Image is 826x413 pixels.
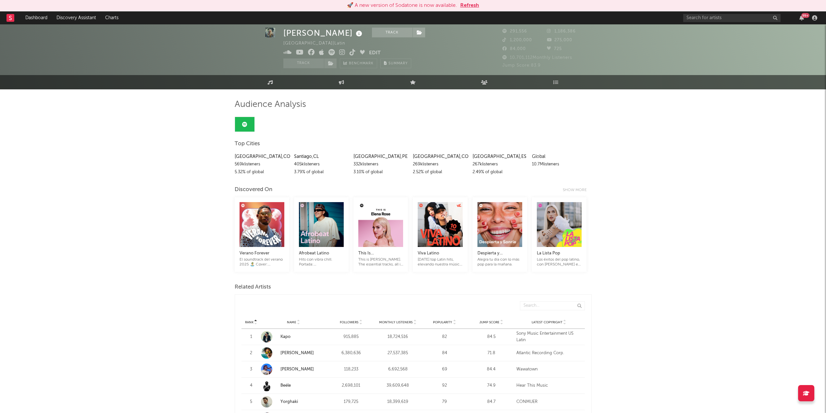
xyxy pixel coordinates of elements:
div: 2.52 % of global [413,168,467,176]
div: 18,399,619 [376,399,420,405]
div: 267k listeners [473,161,527,168]
span: 1,200,000 [502,38,532,42]
div: 99 + [801,13,809,18]
div: 71.8 [470,350,513,356]
input: Search for artists [683,14,781,22]
div: 79 [423,399,466,405]
span: Benchmark [349,60,374,68]
div: Despierta y [PERSON_NAME] [477,250,522,257]
div: Los éxitos del pop latino, con [PERSON_NAME] en portada. [537,257,582,267]
a: Discovery Assistant [52,11,101,24]
div: 1 [245,334,258,340]
a: Viva Latino[DATE] top Latin hits, elevando nuestra música. Cover: [PERSON_NAME], Katteyes [418,243,462,267]
div: Viva Latino [418,250,462,257]
div: Show more [563,186,592,194]
div: [GEOGRAPHIC_DATA] , CO [413,153,467,161]
button: Edit [369,49,381,57]
a: Kapo [280,335,290,339]
a: This Is [PERSON_NAME]This is [PERSON_NAME]. The essential tracks, all in one playlist. [358,243,403,267]
div: 39,609,648 [376,382,420,389]
div: This is [PERSON_NAME]. The essential tracks, all in one playlist. [358,257,403,267]
div: Hear This Music [516,382,582,389]
span: 1,186,386 [547,29,576,33]
div: 82 [423,334,466,340]
span: Related Artists [235,283,271,291]
a: Despierta y [PERSON_NAME]Alegra tu día con lo más pop para la mañana. [477,243,522,267]
div: Global [532,153,586,161]
span: 84,000 [502,47,526,51]
span: 291,556 [502,29,527,33]
div: 5 [245,399,258,405]
div: [GEOGRAPHIC_DATA] , ES [473,153,527,161]
span: Popularity [433,320,452,324]
button: 99+ [799,15,804,20]
div: Santiago , CL [294,153,349,161]
div: This Is [PERSON_NAME] [358,250,403,257]
div: 915,885 [329,334,373,340]
a: Charts [101,11,123,24]
div: [GEOGRAPHIC_DATA] , PE [353,153,408,161]
div: 92 [423,382,466,389]
div: 2.49 % of global [473,168,527,176]
a: Dashboard [21,11,52,24]
div: 6,692,568 [376,366,420,373]
div: [PERSON_NAME] [283,28,364,38]
div: 18,724,516 [376,334,420,340]
span: Latest Copyright [532,320,562,324]
span: Audience Analysis [235,101,306,109]
div: 🚀 A new version of Sodatone is now available. [347,2,457,9]
div: 2 [245,350,258,356]
div: [GEOGRAPHIC_DATA] | Latin [283,40,353,47]
div: Alegra tu día con lo más pop para la mañana. [477,257,522,267]
a: Verano ForeverEl soundtrack del verano 2025 🏝️ Cover: [PERSON_NAME] [240,243,284,267]
div: 332k listeners [353,161,408,168]
div: Atlantic Recording Corp. [516,350,582,356]
a: Kapo [261,331,326,342]
a: Yorghaki [261,396,326,407]
span: Top Cities [235,140,260,148]
div: 84.4 [470,366,513,373]
a: [PERSON_NAME] [280,351,314,355]
span: Rank [245,320,253,324]
div: 3.10 % of global [353,168,408,176]
a: La Lista PopLos éxitos del pop latino, con [PERSON_NAME] en portada. [537,243,582,267]
div: 10.7M listeners [532,161,586,168]
div: 118,233 [329,366,373,373]
span: 10,701,112 Monthly Listeners [502,56,572,60]
span: Jump Score: 83.9 [502,63,541,68]
input: Search... [520,301,585,310]
div: 6,380,636 [329,350,373,356]
div: 74.9 [470,382,513,389]
div: Verano Forever [240,250,284,257]
a: [PERSON_NAME] [261,364,326,375]
div: El soundtrack del verano 2025 🏝️ Cover: [PERSON_NAME] [240,257,284,267]
div: 84.5 [470,334,513,340]
div: 5.32 % of global [235,168,289,176]
a: Yorghaki [280,400,298,404]
button: Refresh [460,2,479,9]
a: [PERSON_NAME] [261,347,326,359]
div: 179,725 [329,399,373,405]
div: 2,698,101 [329,382,373,389]
div: 69 [423,366,466,373]
div: 3.79 % of global [294,168,349,176]
div: 84.7 [470,399,513,405]
div: 4 [245,382,258,389]
span: Name [287,320,296,324]
div: [DATE] top Latin hits, elevando nuestra música. Cover: [PERSON_NAME], Katteyes [418,257,462,267]
a: Benchmark [340,58,377,68]
div: 269k listeners [413,161,467,168]
div: Afrobeat Latino [299,250,344,257]
a: [PERSON_NAME] [280,367,314,371]
button: Track [372,28,413,37]
div: 27,537,385 [376,350,420,356]
div: 84 [423,350,466,356]
div: 3 [245,366,258,373]
span: Jump Score [479,320,499,324]
div: 569k listeners [235,161,289,168]
button: Summary [380,58,411,68]
div: Hits con vibra chill. Portada: [GEOGRAPHIC_DATA] [299,257,344,267]
a: Afrobeat LatinoHits con vibra chill. Portada: [GEOGRAPHIC_DATA] [299,243,344,267]
div: [GEOGRAPHIC_DATA] , CO [235,153,289,161]
div: Discovered On [235,186,272,194]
